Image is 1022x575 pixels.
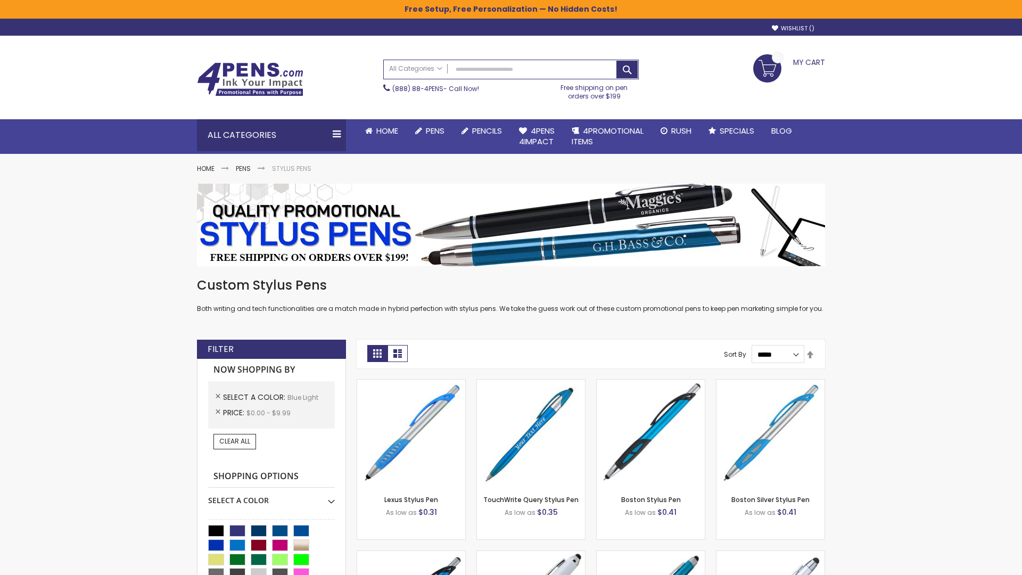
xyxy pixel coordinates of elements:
[597,379,705,388] a: Boston Stylus Pen-Blue - Light
[621,495,681,504] a: Boston Stylus Pen
[652,119,700,143] a: Rush
[223,392,287,402] span: Select A Color
[389,64,442,73] span: All Categories
[483,495,579,504] a: TouchWrite Query Stylus Pen
[392,84,479,93] span: - Call Now!
[287,393,318,402] span: Blue Light
[208,343,234,355] strong: Filter
[197,62,303,96] img: 4Pens Custom Pens and Promotional Products
[197,119,346,151] div: All Categories
[453,119,510,143] a: Pencils
[763,119,801,143] a: Blog
[572,125,644,147] span: 4PROMOTIONAL ITEMS
[625,508,656,517] span: As low as
[724,350,746,359] label: Sort By
[771,125,792,136] span: Blog
[246,408,291,417] span: $0.00 - $9.99
[272,164,311,173] strong: Stylus Pens
[505,508,535,517] span: As low as
[357,119,407,143] a: Home
[219,437,250,446] span: Clear All
[367,345,388,362] strong: Grid
[700,119,763,143] a: Specials
[671,125,691,136] span: Rush
[208,488,335,506] div: Select A Color
[376,125,398,136] span: Home
[537,507,558,517] span: $0.35
[392,84,443,93] a: (888) 88-4PENS
[208,465,335,488] strong: Shopping Options
[563,119,652,154] a: 4PROMOTIONALITEMS
[213,434,256,449] a: Clear All
[720,125,754,136] span: Specials
[357,551,465,560] a: Lexus Metallic Stylus Pen-Blue - Light
[731,495,810,504] a: Boston Silver Stylus Pen
[357,380,465,488] img: Lexus Stylus Pen-Blue - Light
[357,379,465,388] a: Lexus Stylus Pen-Blue - Light
[384,60,448,78] a: All Categories
[510,119,563,154] a: 4Pens4impact
[772,24,814,32] a: Wishlist
[426,125,444,136] span: Pens
[716,380,825,488] img: Boston Silver Stylus Pen-Blue - Light
[519,125,555,147] span: 4Pens 4impact
[197,184,825,266] img: Stylus Pens
[407,119,453,143] a: Pens
[223,407,246,418] span: Price
[418,507,437,517] span: $0.31
[716,551,825,560] a: Silver Cool Grip Stylus Pen-Blue - Light
[384,495,438,504] a: Lexus Stylus Pen
[197,164,215,173] a: Home
[386,508,417,517] span: As low as
[550,79,639,101] div: Free shipping on pen orders over $199
[472,125,502,136] span: Pencils
[597,551,705,560] a: Lory Metallic Stylus Pen-Blue - Light
[477,379,585,388] a: TouchWrite Query Stylus Pen-Blue Light
[597,380,705,488] img: Boston Stylus Pen-Blue - Light
[236,164,251,173] a: Pens
[197,277,825,314] div: Both writing and tech functionalities are a match made in hybrid perfection with stylus pens. We ...
[657,507,677,517] span: $0.41
[208,359,335,381] strong: Now Shopping by
[716,379,825,388] a: Boston Silver Stylus Pen-Blue - Light
[477,551,585,560] a: Kimberly Logo Stylus Pens-LT-Blue
[197,277,825,294] h1: Custom Stylus Pens
[745,508,776,517] span: As low as
[777,507,796,517] span: $0.41
[477,380,585,488] img: TouchWrite Query Stylus Pen-Blue Light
